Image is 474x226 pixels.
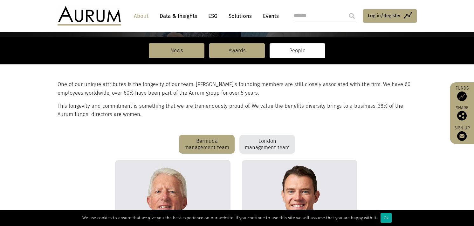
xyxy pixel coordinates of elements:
[457,111,467,120] img: Share this post
[453,85,471,101] a: Funds
[156,10,200,22] a: Data & Insights
[149,43,204,58] a: News
[453,125,471,141] a: Sign up
[457,91,467,101] img: Access Funds
[58,6,121,26] img: Aurum
[225,10,255,22] a: Solutions
[453,106,471,120] div: Share
[179,135,235,154] div: Bermuda management team
[363,9,417,23] a: Log in/Register
[58,102,415,119] p: This longevity and commitment is something that we are tremendously proud of. We value the benefi...
[209,43,265,58] a: Awards
[260,10,279,22] a: Events
[381,213,392,223] div: Ok
[368,12,401,19] span: Log in/Register
[131,10,152,22] a: About
[239,135,295,154] div: London management team
[270,43,325,58] a: People
[58,80,415,97] p: One of our unique attributes is the longevity of our team. [PERSON_NAME]’s founding members are s...
[346,10,358,22] input: Submit
[457,131,467,141] img: Sign up to our newsletter
[205,10,221,22] a: ESG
